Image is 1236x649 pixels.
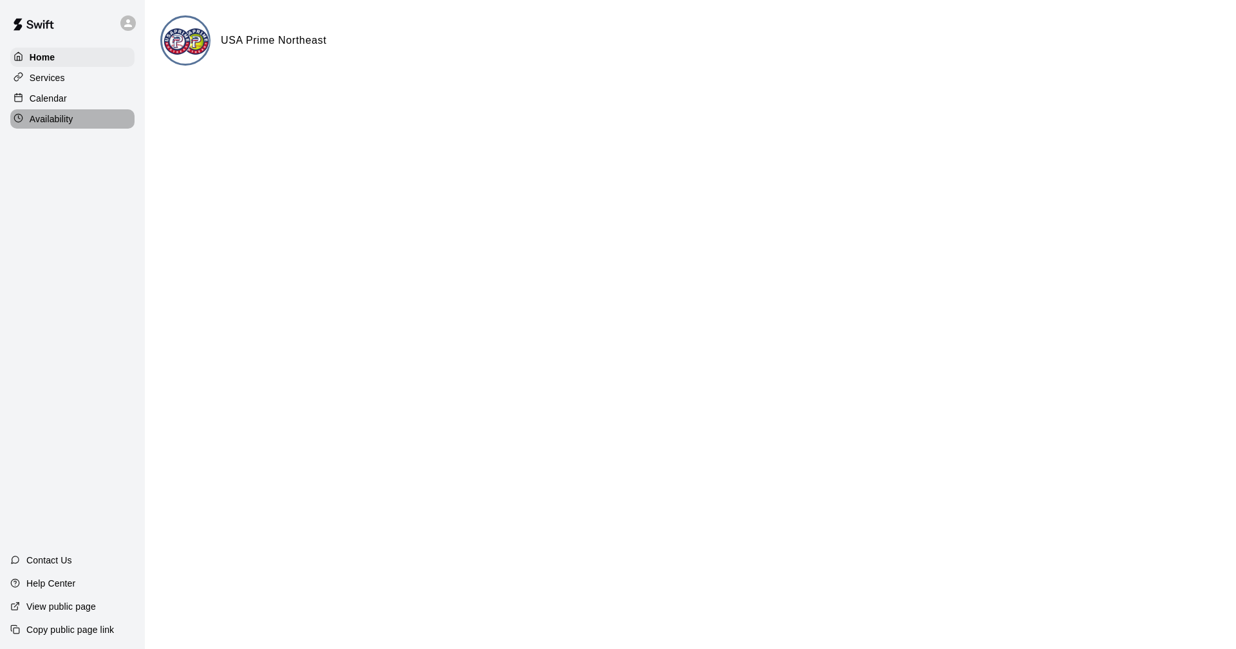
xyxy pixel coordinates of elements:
[221,32,326,49] h6: USA Prime Northeast
[10,109,135,129] a: Availability
[26,554,72,567] p: Contact Us
[30,92,67,105] p: Calendar
[26,600,96,613] p: View public page
[162,17,211,66] img: USA Prime Northeast logo
[30,71,65,84] p: Services
[30,51,55,64] p: Home
[10,48,135,67] a: Home
[30,113,73,125] p: Availability
[10,89,135,108] a: Calendar
[10,68,135,87] a: Services
[26,623,114,636] p: Copy public page link
[26,577,75,590] p: Help Center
